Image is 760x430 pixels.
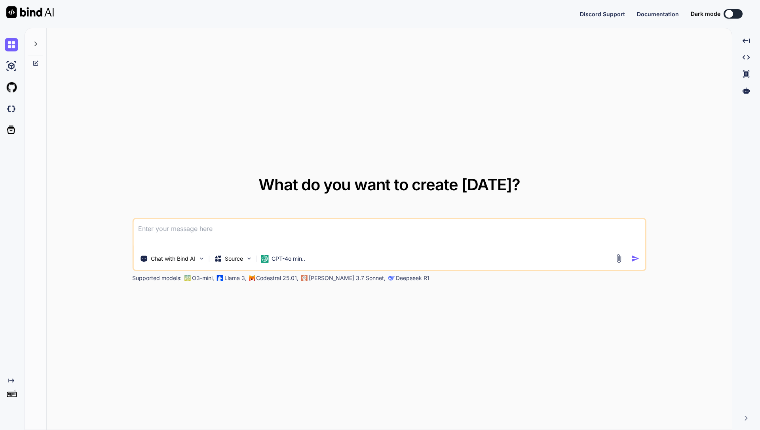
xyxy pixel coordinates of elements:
img: icon [631,254,640,263]
p: O3-mini, [192,274,214,282]
p: GPT-4o min.. [272,255,305,263]
img: GPT-4 [184,275,190,281]
img: claude [388,275,394,281]
img: darkCloudIdeIcon [5,102,18,116]
span: Documentation [637,11,679,17]
img: Pick Models [245,255,252,262]
img: ai-studio [5,59,18,73]
span: Dark mode [691,10,720,18]
img: chat [5,38,18,51]
img: Llama2 [217,275,223,281]
img: claude [301,275,307,281]
span: Discord Support [580,11,625,17]
p: Llama 3, [224,274,247,282]
p: Chat with Bind AI [151,255,196,263]
img: attachment [614,254,623,263]
span: What do you want to create [DATE]? [258,175,520,194]
p: [PERSON_NAME] 3.7 Sonnet, [309,274,386,282]
button: Documentation [637,10,679,18]
p: Supported models: [132,274,182,282]
p: Codestral 25.01, [256,274,298,282]
img: Bind AI [6,6,54,18]
p: Deepseek R1 [396,274,429,282]
img: Mistral-AI [249,275,255,281]
img: GPT-4o mini [260,255,268,263]
img: Pick Tools [198,255,205,262]
img: githubLight [5,81,18,94]
p: Source [225,255,243,263]
button: Discord Support [580,10,625,18]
